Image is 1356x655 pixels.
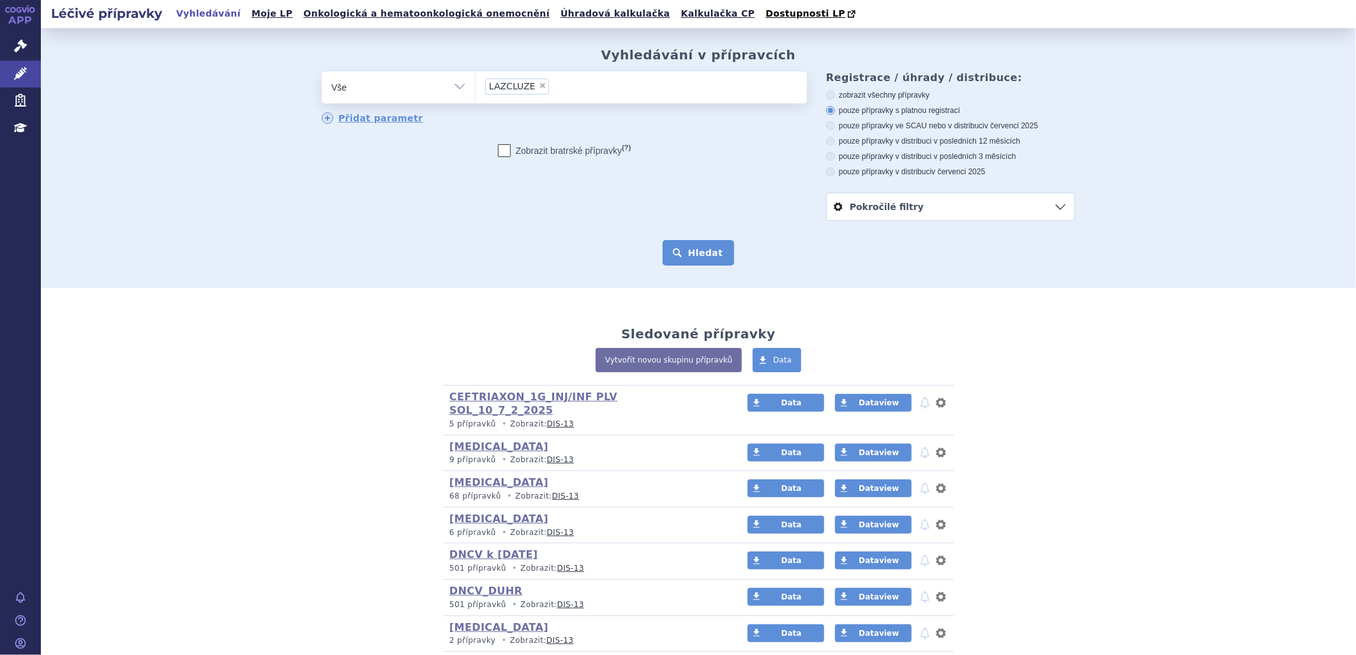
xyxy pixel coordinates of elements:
span: Dataview [859,520,899,529]
label: pouze přípravky v distribuci v posledních 3 měsících [826,151,1075,162]
span: Data [781,398,802,407]
button: nastavení [935,445,947,460]
i: • [504,491,515,502]
a: Vyhledávání [172,5,245,22]
span: Dataview [859,629,899,638]
p: Zobrazit: [449,599,723,610]
label: Zobrazit bratrské přípravky [498,144,631,157]
button: notifikace [919,553,931,568]
span: 501 přípravků [449,564,506,573]
a: Moje LP [248,5,296,22]
span: Dataview [859,484,899,493]
span: Data [781,592,802,601]
a: DIS-13 [546,636,573,645]
button: nastavení [935,395,947,410]
span: v červenci 2025 [931,167,985,176]
span: Dataview [859,398,899,407]
a: Data [748,479,824,497]
a: [MEDICAL_DATA] [449,476,548,488]
h3: Registrace / úhrady / distribuce: [826,72,1075,84]
a: [MEDICAL_DATA] [449,513,548,525]
a: Úhradová kalkulačka [557,5,674,22]
label: pouze přípravky ve SCAU nebo v distribuci [826,121,1075,131]
a: Onkologická a hematoonkologická onemocnění [299,5,554,22]
a: [MEDICAL_DATA] [449,440,548,453]
button: nastavení [935,517,947,532]
span: Data [781,629,802,638]
h2: Sledované přípravky [621,326,776,342]
p: Zobrazit: [449,635,723,646]
h2: Léčivé přípravky [41,4,172,22]
button: nastavení [935,626,947,641]
i: • [499,527,510,538]
a: DIS-13 [547,455,574,464]
a: Dataview [835,552,912,569]
button: notifikace [919,626,931,641]
a: [MEDICAL_DATA] [449,621,548,633]
a: Pokročilé filtry [827,193,1074,220]
a: Dostupnosti LP [762,5,862,23]
button: nastavení [935,481,947,496]
i: • [509,563,520,574]
a: Data [748,624,824,642]
a: Data [748,444,824,462]
i: • [499,455,510,465]
a: Data [748,516,824,534]
a: Dataview [835,516,912,534]
a: DNCV_DUHR [449,585,522,597]
i: • [509,599,520,610]
label: pouze přípravky v distribuci v posledních 12 měsících [826,136,1075,146]
button: notifikace [919,589,931,605]
button: nastavení [935,553,947,568]
span: 68 přípravků [449,492,501,501]
span: Data [781,520,802,529]
a: Dataview [835,479,912,497]
i: • [499,635,510,646]
i: • [499,419,510,430]
a: Dataview [835,624,912,642]
a: Data [748,552,824,569]
a: Dataview [835,394,912,412]
button: Hledat [663,240,735,266]
span: 501 přípravků [449,600,506,609]
label: pouze přípravky s platnou registrací [826,105,1075,116]
span: Data [781,556,802,565]
a: DIS-13 [557,564,584,573]
span: 9 přípravků [449,455,496,464]
a: Dataview [835,444,912,462]
span: 5 přípravků [449,419,496,428]
button: notifikace [919,395,931,410]
span: 6 přípravků [449,528,496,537]
a: Data [748,394,824,412]
button: nastavení [935,589,947,605]
abbr: (?) [622,144,631,152]
a: CEFTRIAXON_1G_INJ/INF PLV SOL_10_7_2_2025 [449,391,617,416]
span: Dataview [859,556,899,565]
button: notifikace [919,481,931,496]
p: Zobrazit: [449,419,723,430]
a: Přidat parametr [322,112,423,124]
span: Data [781,484,802,493]
span: Data [773,356,792,365]
p: Zobrazit: [449,563,723,574]
p: Zobrazit: [449,455,723,465]
input: LAZCLUZE [553,78,560,94]
span: LAZCLUZE [489,82,536,91]
a: DIS-13 [557,600,584,609]
p: Zobrazit: [449,527,723,538]
a: Dataview [835,588,912,606]
button: notifikace [919,517,931,532]
a: Vytvořit novou skupinu přípravků [596,348,742,372]
a: Data [753,348,801,372]
span: × [539,82,546,89]
h2: Vyhledávání v přípravcích [601,47,796,63]
span: v červenci 2025 [984,121,1038,130]
a: DNCV k [DATE] [449,548,538,561]
span: 2 přípravky [449,636,495,645]
button: notifikace [919,445,931,460]
span: Dataview [859,592,899,601]
p: Zobrazit: [449,491,723,502]
a: DIS-13 [552,492,579,501]
label: zobrazit všechny přípravky [826,90,1075,100]
span: Data [781,448,802,457]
